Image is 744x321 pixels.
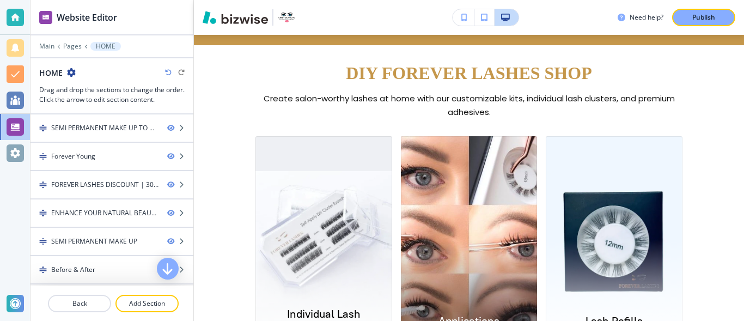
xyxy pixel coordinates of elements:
p: Publish [692,13,715,22]
div: Before & After [51,265,95,275]
div: Forever Young [51,152,95,161]
div: DragENHANCE YOUR NATURAL BEAUTY [31,199,193,227]
a: Individual Lash Clusters [10,174,147,215]
img: Drag [39,238,47,245]
div: Individual Lash Clusters [23,180,132,206]
img: Drag [39,153,47,160]
span: DIY FOREVER LASHES SHOP [346,63,591,83]
div: Lash Refills [314,187,423,200]
div: DragFOREVER LASHES [31,284,193,312]
img: Drag [39,124,47,132]
button: Back [48,295,111,312]
a: Applications [155,9,292,174]
button: Publish [672,9,735,26]
button: Add Section [115,295,179,312]
h3: Need help? [630,13,663,22]
img: editor icon [39,11,52,24]
div: DragFOREVER LASHES DISCOUNT | 30% OFF ALL FOREVER LASHES PRODUCTS [31,171,193,198]
div: DragSEMI PERMANENT MAKE UP TO MAKE YOU LOOK & FEEL YOUR BEST 24/7 [31,114,193,142]
p: Add Section [117,299,178,308]
a: Lash Refills [300,175,437,215]
div: DragForever Young [31,143,193,170]
div: SEMI PERMANENT MAKE UP [51,237,137,246]
button: Main [39,43,54,50]
div: ENHANCE YOUR NATURAL BEAUTY [51,208,158,218]
h3: Drag and drop the sections to change the order. Click the arrow to edit section content. [39,85,185,105]
img: Your Logo [278,9,295,26]
button: Pages [63,43,82,50]
p: Back [49,299,110,308]
img: Drag [39,181,47,189]
a: Individual Lash Clusters [10,9,147,174]
div: DragSEMI PERMANENT MAKE UP [31,228,193,255]
img: Drag [39,266,47,274]
button: HOME [90,42,121,51]
div: DragBefore & After [31,256,193,283]
a: Lash Refills [300,9,437,174]
img: Drag [39,209,47,217]
span: Create salon-worthy lashes at home with our customizable kits, individual lash clusters, and prem... [264,93,677,118]
div: Applications [169,187,278,200]
h2: Website Editor [57,11,117,24]
div: SEMI PERMANENT MAKE UP TO MAKE YOU LOOK & FEEL YOUR BEST 24/7 [51,123,158,133]
p: HOME [96,43,115,50]
h2: HOME [39,67,63,78]
div: FOREVER LASHES DISCOUNT | 30% OFF ALL FOREVER LASHES PRODUCTS [51,180,158,190]
img: Bizwise Logo [203,11,268,24]
a: Applications [155,175,292,215]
